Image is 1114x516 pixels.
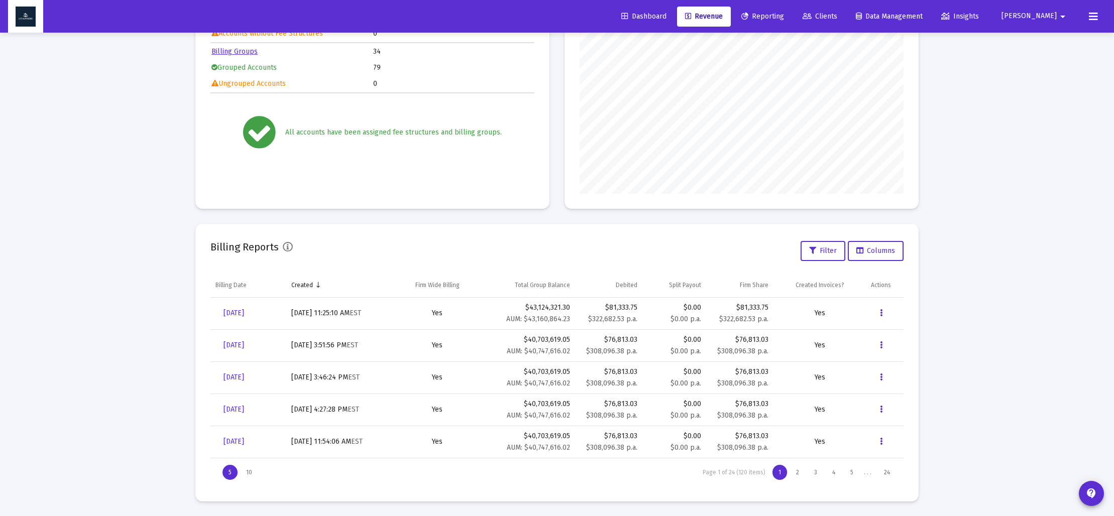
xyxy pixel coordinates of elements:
div: [DATE] 4:27:28 PM [291,405,387,415]
div: Actions [871,281,891,289]
small: EST [348,373,360,381]
span: [PERSON_NAME] [1001,12,1057,21]
a: Clients [795,7,845,27]
a: Reporting [733,7,792,27]
button: Columns [848,241,904,261]
small: $308,096.38 p.a. [586,411,637,420]
small: $308,096.38 p.a. [717,379,768,388]
div: Yes [397,372,478,382]
div: $76,813.03 [711,399,769,409]
a: Dashboard [613,7,675,27]
span: Insights [941,12,979,21]
div: [DATE] 11:25:10 AM [291,308,387,318]
small: $308,096.38 p.a. [586,379,637,388]
div: $0.00 [647,367,701,389]
td: 0 [373,76,534,91]
div: Yes [778,437,861,447]
small: $322,682.53 p.a. [588,315,637,323]
button: Filter [801,241,845,261]
td: 34 [373,44,534,59]
a: [DATE] [215,432,252,452]
small: $0.00 p.a. [671,379,701,388]
div: Firm Share [740,281,768,289]
div: [DATE] 3:51:56 PM [291,340,387,350]
a: Data Management [848,7,931,27]
div: Debited [616,281,637,289]
td: Column Created [286,273,392,297]
span: [DATE] [224,309,244,317]
div: Page 4 [826,465,841,480]
span: [DATE] [224,405,244,414]
span: Filter [809,246,837,255]
div: Page Navigation [210,458,904,486]
div: Created Invoices? [796,281,844,289]
button: [PERSON_NAME] [989,6,1081,26]
td: Column Firm Wide Billing [392,273,483,297]
div: Yes [778,340,861,350]
td: Column Created Invoices? [773,273,866,297]
small: AUM: $40,747,616.02 [507,443,570,452]
small: $308,096.38 p.a. [717,347,768,355]
div: Yes [778,308,861,318]
div: Yes [397,405,478,415]
mat-icon: contact_support [1085,487,1097,499]
a: Billing Groups [211,47,258,56]
div: $76,813.03 [711,367,769,377]
div: Created [291,281,313,289]
small: AUM: $40,747,616.02 [507,411,570,420]
small: AUM: $43,160,864.23 [506,315,570,323]
span: Revenue [685,12,723,21]
div: $81,333.75 [580,303,638,313]
td: Accounts without Fee Structures [211,26,372,41]
div: $40,703,619.05 [488,335,570,356]
div: $76,813.03 [711,335,769,345]
small: EST [348,405,359,414]
small: $322,682.53 p.a. [719,315,768,323]
small: $0.00 p.a. [671,347,701,355]
a: Revenue [677,7,731,27]
div: $40,703,619.05 [488,367,570,389]
div: Page 1 of 24 (120 items) [703,469,765,476]
div: All accounts have been assigned fee structures and billing groups. [285,127,502,138]
div: Billing Date [215,281,247,289]
span: [DATE] [224,437,244,446]
td: Column Debited [575,273,643,297]
div: $76,813.03 [580,335,638,345]
a: [DATE] [215,367,252,388]
small: $308,096.38 p.a. [586,347,637,355]
div: Split Payout [669,281,701,289]
td: 79 [373,60,534,75]
div: $0.00 [647,303,701,324]
span: Data Management [856,12,923,21]
div: . . . [860,469,875,476]
small: AUM: $40,747,616.02 [507,379,570,388]
div: Page 24 [878,465,896,480]
small: $0.00 p.a. [671,443,701,452]
img: Dashboard [16,7,36,27]
div: $43,124,321.30 [488,303,570,324]
td: Ungrouped Accounts [211,76,372,91]
div: Page 1 [772,465,787,480]
h2: Billing Reports [210,239,279,255]
div: $76,813.03 [580,399,638,409]
a: [DATE] [215,335,252,355]
div: Total Group Balance [515,281,570,289]
td: Column Billing Date [210,273,286,297]
div: Yes [778,405,861,415]
div: [DATE] 11:54:06 AM [291,437,387,447]
div: Data grid [210,273,904,486]
div: $40,703,619.05 [488,431,570,453]
small: $308,096.38 p.a. [717,443,768,452]
div: Yes [397,308,478,318]
small: $308,096.38 p.a. [586,443,637,452]
span: Clients [803,12,837,21]
small: AUM: $40,747,616.02 [507,347,570,355]
div: $0.00 [647,335,701,356]
a: [DATE] [215,303,252,323]
small: $308,096.38 p.a. [717,411,768,420]
a: [DATE] [215,400,252,420]
span: Columns [856,246,895,255]
small: $0.00 p.a. [671,411,701,420]
div: $76,813.03 [580,367,638,377]
span: [DATE] [224,373,244,381]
